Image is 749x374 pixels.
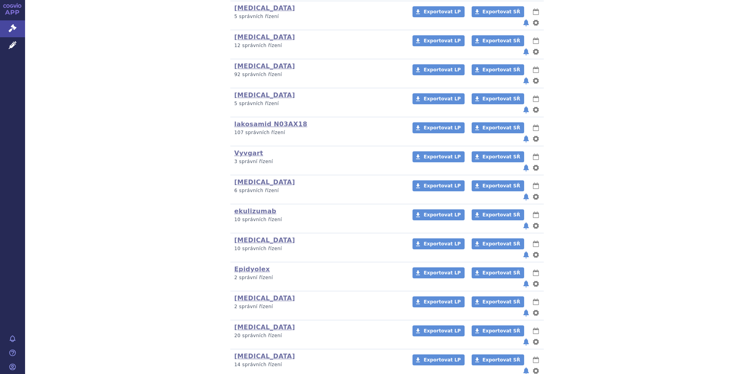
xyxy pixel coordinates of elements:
a: lakosamid N03AX18 [234,120,307,128]
span: Exportovat LP [423,241,461,247]
button: notifikace [522,18,530,27]
button: lhůty [532,123,540,133]
a: Exportovat LP [412,180,465,191]
span: Exportovat LP [423,9,461,15]
button: notifikace [522,163,530,172]
span: Exportovat SŘ [483,183,520,189]
button: lhůty [532,239,540,249]
button: nastavení [532,163,540,172]
button: lhůty [532,36,540,45]
button: lhůty [532,268,540,278]
a: ekulizumab [234,207,276,215]
a: Exportovat SŘ [472,354,524,365]
button: nastavení [532,105,540,114]
button: nastavení [532,47,540,56]
span: Exportovat SŘ [483,125,520,131]
button: lhůty [532,181,540,191]
p: 12 správních řízení [234,42,402,49]
button: nastavení [532,308,540,318]
span: Exportovat LP [423,328,461,334]
p: 20 správních řízení [234,332,402,339]
a: [MEDICAL_DATA] [234,323,295,331]
a: Exportovat SŘ [472,6,524,17]
a: Exportovat LP [412,122,465,133]
p: 5 správních řízení [234,13,402,20]
button: nastavení [532,18,540,27]
button: notifikace [522,76,530,85]
a: Exportovat LP [412,238,465,249]
p: 3 správní řízení [234,158,402,165]
span: Exportovat LP [423,183,461,189]
button: nastavení [532,76,540,85]
a: Exportovat SŘ [472,296,524,307]
a: Epidyolex [234,265,270,273]
a: Exportovat LP [412,64,465,75]
button: notifikace [522,134,530,143]
button: nastavení [532,250,540,260]
span: Exportovat SŘ [483,96,520,102]
p: 14 správních řízení [234,361,402,368]
a: [MEDICAL_DATA] [234,352,295,360]
span: Exportovat LP [423,154,461,160]
button: lhůty [532,7,540,16]
p: 107 správních řízení [234,129,402,136]
a: Exportovat SŘ [472,93,524,104]
a: [MEDICAL_DATA] [234,62,295,70]
button: lhůty [532,326,540,336]
a: Exportovat SŘ [472,64,524,75]
span: Exportovat SŘ [483,9,520,15]
button: notifikace [522,221,530,231]
button: nastavení [532,337,540,347]
a: [MEDICAL_DATA] [234,33,295,41]
a: [MEDICAL_DATA] [234,91,295,99]
a: [MEDICAL_DATA] [234,178,295,186]
a: [MEDICAL_DATA] [234,236,295,244]
span: Exportovat SŘ [483,241,520,247]
span: Exportovat SŘ [483,270,520,276]
a: Exportovat LP [412,325,465,336]
span: Exportovat LP [423,299,461,305]
span: Exportovat SŘ [483,67,520,73]
button: lhůty [532,65,540,74]
a: [MEDICAL_DATA] [234,294,295,302]
a: Exportovat LP [412,296,465,307]
p: 2 správní řízení [234,303,402,310]
button: notifikace [522,105,530,114]
button: nastavení [532,192,540,202]
a: Exportovat SŘ [472,325,524,336]
span: Exportovat LP [423,96,461,102]
a: Exportovat LP [412,35,465,46]
button: nastavení [532,134,540,143]
p: 6 správních řízení [234,187,402,194]
p: 10 správních řízení [234,245,402,252]
button: notifikace [522,250,530,260]
button: lhůty [532,152,540,162]
a: Vyvgart [234,149,263,157]
p: 10 správních řízení [234,216,402,223]
a: Exportovat LP [412,151,465,162]
button: nastavení [532,279,540,289]
span: Exportovat SŘ [483,38,520,44]
a: Exportovat SŘ [472,35,524,46]
a: Exportovat SŘ [472,180,524,191]
a: Exportovat SŘ [472,151,524,162]
a: Exportovat SŘ [472,238,524,249]
a: Exportovat LP [412,93,465,104]
span: Exportovat LP [423,67,461,73]
a: Exportovat LP [412,6,465,17]
span: Exportovat LP [423,270,461,276]
span: Exportovat SŘ [483,154,520,160]
a: Exportovat SŘ [472,122,524,133]
button: lhůty [532,355,540,365]
button: lhůty [532,297,540,307]
span: Exportovat SŘ [483,212,520,218]
span: Exportovat LP [423,357,461,363]
a: Exportovat LP [412,267,465,278]
span: Exportovat SŘ [483,357,520,363]
span: Exportovat LP [423,38,461,44]
span: Exportovat LP [423,125,461,131]
a: Exportovat LP [412,354,465,365]
button: nastavení [532,221,540,231]
button: notifikace [522,47,530,56]
button: notifikace [522,192,530,202]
